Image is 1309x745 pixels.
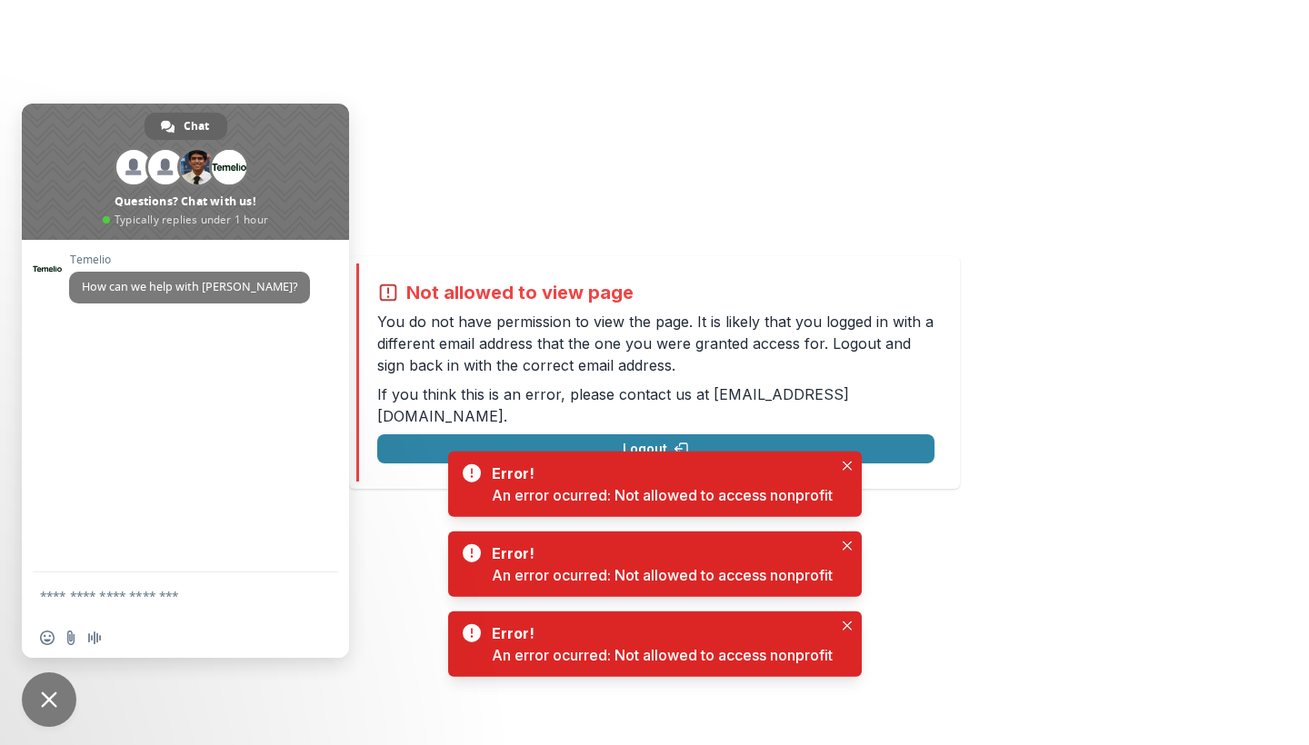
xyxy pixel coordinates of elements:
span: Audio message [87,631,102,645]
div: An error ocurred: Not allowed to access nonprofit [492,564,833,586]
span: Send a file [64,631,78,645]
p: If you think this is an error, please contact us at . [377,383,934,427]
span: Chat [184,113,209,140]
div: Close chat [22,672,76,727]
span: Insert an emoji [40,631,55,645]
div: Error! [492,622,825,644]
div: An error ocurred: Not allowed to access nonprofit [492,644,833,666]
div: An error ocurred: Not allowed to access nonprofit [492,484,833,506]
textarea: Compose your message... [40,588,291,604]
div: Chat [145,113,227,140]
div: Error! [492,462,825,484]
span: Temelio [69,253,310,266]
button: Logout [377,434,934,463]
div: Error! [492,542,825,564]
button: Close [836,615,858,637]
button: Close [836,535,858,557]
button: Close [836,455,858,477]
h2: Not allowed to view page [406,282,634,303]
span: How can we help with [PERSON_NAME]? [82,279,297,294]
p: You do not have permission to view the page. It is likely that you logged in with a different ema... [377,311,934,376]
